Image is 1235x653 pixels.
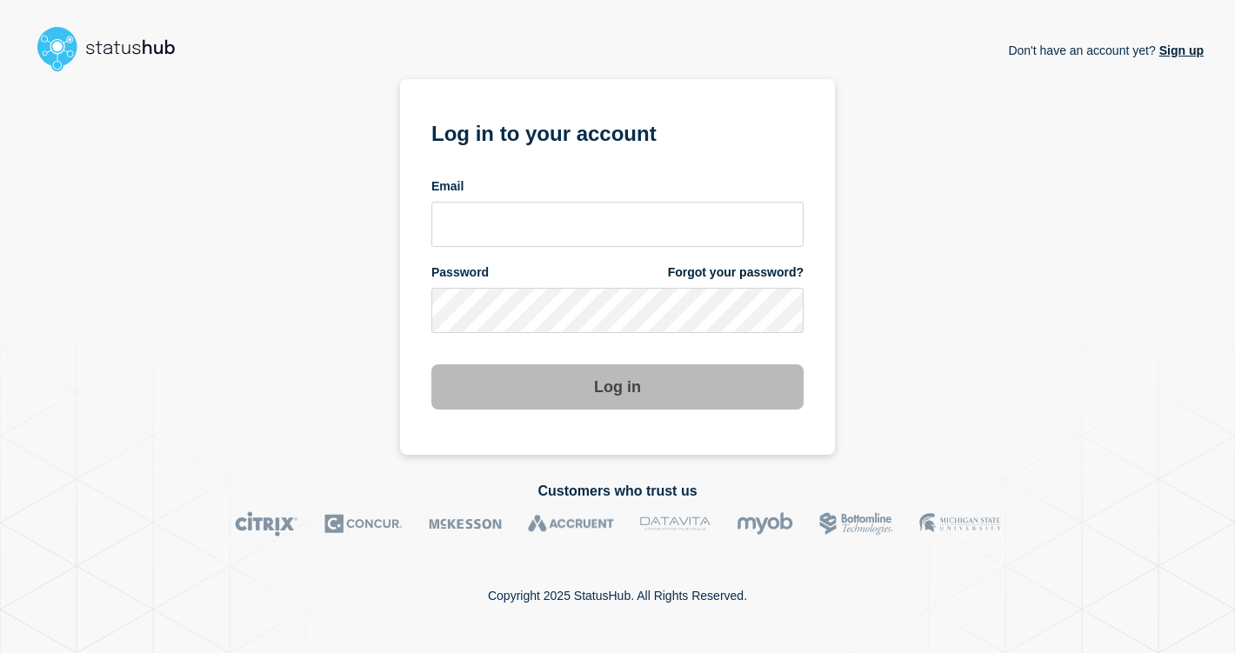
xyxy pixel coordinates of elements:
[431,288,804,333] input: password input
[31,21,197,77] img: StatusHub logo
[431,178,464,195] span: Email
[668,264,804,281] a: Forgot your password?
[819,511,893,536] img: Bottomline logo
[431,364,804,410] button: Log in
[1008,30,1204,71] p: Don't have an account yet?
[324,511,403,536] img: Concur logo
[429,511,502,536] img: McKesson logo
[919,511,1000,536] img: MSU logo
[431,264,489,281] span: Password
[528,511,614,536] img: Accruent logo
[431,202,804,247] input: email input
[1156,43,1204,57] a: Sign up
[431,116,804,148] h1: Log in to your account
[31,483,1204,499] h2: Customers who trust us
[737,511,793,536] img: myob logo
[488,589,747,603] p: Copyright 2025 StatusHub. All Rights Reserved.
[640,511,711,536] img: DataVita logo
[235,511,298,536] img: Citrix logo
